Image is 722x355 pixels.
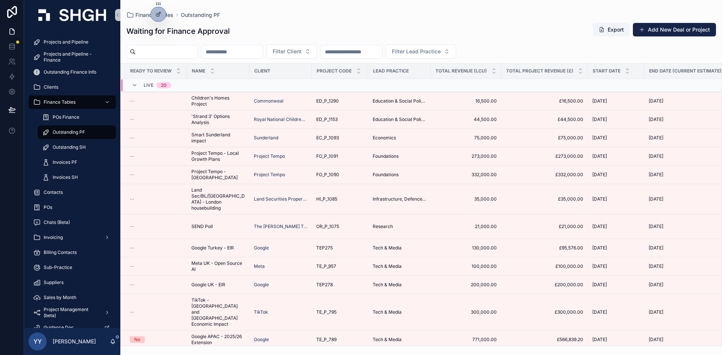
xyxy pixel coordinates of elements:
[592,282,640,288] a: [DATE]
[191,95,245,107] a: Children's Homes Project
[254,153,285,159] a: Project Tempo
[29,291,116,304] a: Sales by Month
[29,321,116,334] a: Guidance Doc
[435,309,497,315] a: 300,000.00
[38,110,116,124] a: POs Finance
[373,245,402,251] span: Tech & Media
[317,68,352,74] span: Project Code
[435,68,487,74] span: Total Revenue (LCU)
[649,224,663,230] span: [DATE]
[592,309,640,315] a: [DATE]
[44,69,96,75] span: Outstanding Finance Info
[316,224,339,230] span: OR_P_1075
[649,282,663,288] span: [DATE]
[506,116,583,122] a: £44,500.00
[373,263,426,269] a: Tech & Media
[254,245,269,251] a: Google
[254,172,285,178] a: Project Tempo
[506,245,583,251] a: £95,576.00
[44,51,108,63] span: Projects and Pipeline - Finance
[373,153,426,159] a: Foundations
[373,224,426,230] a: Research
[191,334,245,346] a: Google APAC - 2025/26 Extension
[316,263,364,269] a: TE_P_957
[592,282,607,288] span: [DATE]
[506,337,583,343] a: £566,839.20
[130,336,182,343] a: No
[373,224,393,230] span: Research
[373,135,396,141] span: Economics
[191,132,245,144] span: Smart Sunderland impact
[373,172,426,178] a: Foundations
[649,98,663,104] span: [DATE]
[435,153,497,159] a: 273,000.00
[254,135,278,141] a: Sunderland
[506,68,573,74] span: Total Project Revenue (£)
[254,309,307,315] a: TikTok
[191,282,245,288] a: Google UK - EIR
[435,263,497,269] a: 100,000.00
[506,196,583,202] a: £35,000.00
[435,282,497,288] a: 200,000.00
[29,216,116,229] a: Chats (Beta)
[316,196,337,202] span: HI_P_1085
[254,196,307,202] span: Land Securities Properties Ltd
[592,196,607,202] span: [DATE]
[29,80,116,94] a: Clients
[592,224,640,230] a: [DATE]
[373,172,399,178] span: Foundations
[649,337,663,343] span: [DATE]
[53,338,96,345] p: [PERSON_NAME]
[373,245,426,251] a: Tech & Media
[592,153,640,159] a: [DATE]
[592,263,607,269] span: [DATE]
[649,68,722,74] span: End Date (Current Estimate)
[373,116,426,122] a: Education & Social Policy
[506,98,583,104] a: £16,500.00
[130,116,182,122] a: --
[38,9,106,21] img: App logo
[254,263,265,269] span: Meta
[29,231,116,244] a: Invoicing
[29,306,116,319] a: Project Management (beta)
[130,309,134,315] span: --
[506,135,583,141] span: £75,000.00
[254,337,307,343] a: Google
[134,336,140,343] div: No
[593,68,620,74] span: Start Date
[191,297,245,327] a: TikTok - [GEOGRAPHIC_DATA] and [GEOGRAPHIC_DATA] Economic Impact
[316,172,364,178] a: FO_P_1090
[435,196,497,202] a: 35,000.00
[33,337,42,346] span: YY
[130,196,182,202] a: --
[191,282,225,288] span: Google UK - EIR
[506,172,583,178] a: £332,000.00
[254,245,307,251] a: Google
[254,172,307,178] a: Project Tempo
[144,82,153,88] span: Live
[130,309,182,315] a: --
[373,68,409,74] span: Lead Practice
[44,39,88,45] span: Projects and Pipeline
[316,282,364,288] a: TEP278
[130,245,134,251] span: --
[130,135,182,141] a: --
[316,196,364,202] a: HI_P_1085
[44,325,74,331] span: Guidance Doc
[130,135,134,141] span: --
[316,309,364,315] a: TE_P_795
[435,224,497,230] span: 21,000.00
[29,35,116,49] a: Projects and Pipeline
[254,282,269,288] span: Google
[373,263,402,269] span: Tech & Media
[316,153,364,159] a: FO_P_1091
[506,309,583,315] span: £300,000.00
[592,172,640,178] a: [DATE]
[435,116,497,122] span: 44,500.00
